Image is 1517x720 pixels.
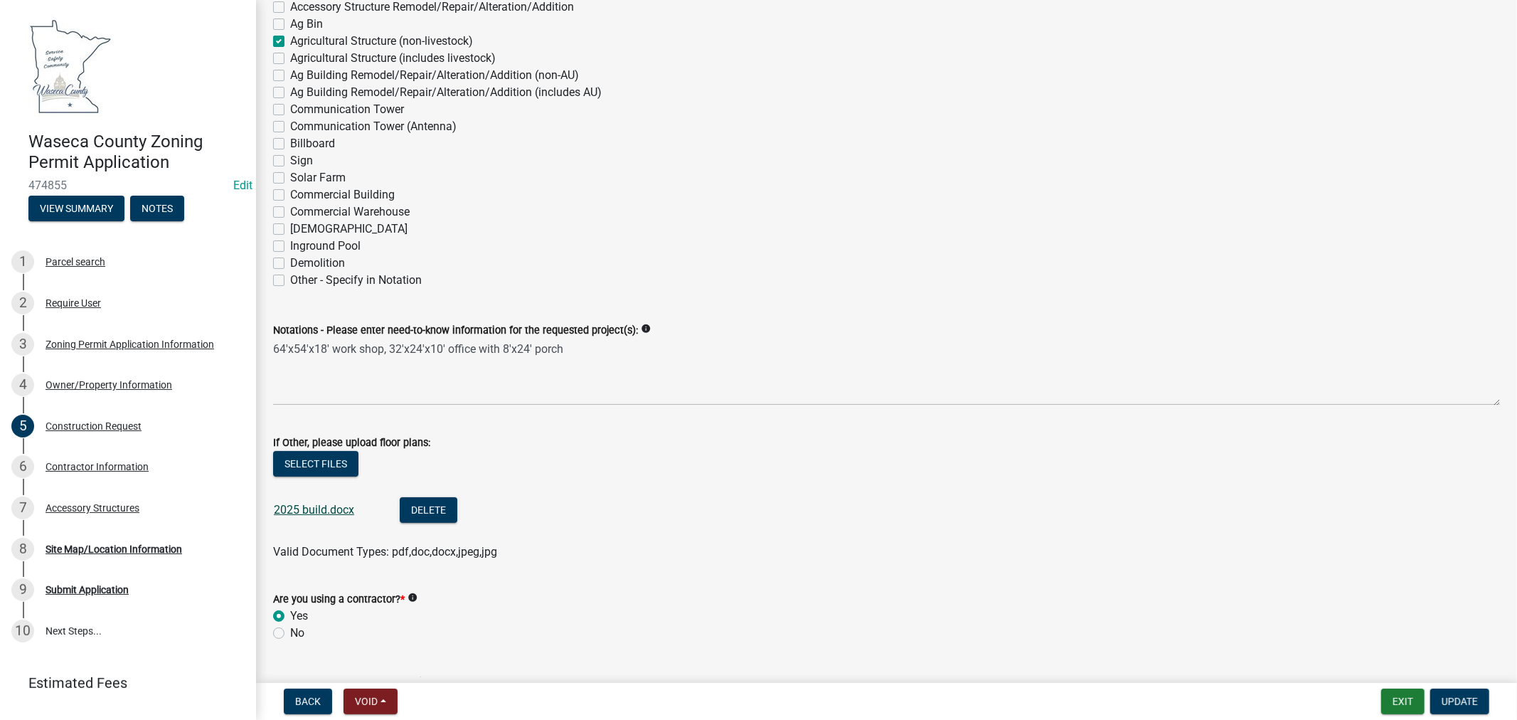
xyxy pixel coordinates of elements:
div: Parcel search [46,257,105,267]
div: 3 [11,333,34,356]
span: Back [295,696,321,707]
label: Notations - Please enter need-to-know information for the requested project(s): [273,326,638,336]
label: Are you using a contractor? [273,595,405,605]
div: 10 [11,620,34,642]
div: 5 [11,415,34,438]
label: Communication Tower [290,101,404,118]
button: View Summary [28,196,124,221]
label: Commercial Warehouse [290,203,410,221]
label: Ag Building Remodel/Repair/Alteration/Addition (includes AU) [290,84,602,101]
label: Inground Pool [290,238,361,255]
button: Exit [1381,689,1425,714]
label: Agricultural Structure (includes livestock) [290,50,496,67]
span: Valid Document Types: pdf,doc,docx,jpeg,jpg [273,545,497,558]
h4: Waseca County Zoning Permit Application [28,132,245,173]
div: 9 [11,578,34,601]
label: Billboard [290,135,335,152]
i: info [415,677,425,687]
div: Require User [46,298,101,308]
span: Update [1442,696,1478,707]
button: Back [284,689,332,714]
label: If Other, please upload floor plans: [273,438,430,448]
label: Commercial Building [290,186,395,203]
div: Owner/Property Information [46,380,172,390]
span: Void [355,696,378,707]
wm-modal-confirm: Edit Application Number [233,179,252,192]
label: Ag Building Remodel/Repair/Alteration/Addition (non-AU) [290,67,579,84]
label: Demolition [290,255,345,272]
div: Contractor Information [46,462,149,472]
div: 2 [11,292,34,314]
label: Solar Farm [290,169,346,186]
div: Construction Request [46,421,142,431]
label: Agricultural Structure (non-livestock) [290,33,473,50]
label: [DEMOGRAPHIC_DATA] [290,221,408,238]
button: Delete [400,497,457,523]
div: Site Map/Location Information [46,544,182,554]
a: 2025 build.docx [274,503,354,517]
label: Ag Bin [290,16,323,33]
button: Update [1430,689,1489,714]
label: Sign [290,152,313,169]
i: info [408,593,417,603]
wm-modal-confirm: Notes [130,203,184,215]
label: Communication Tower (Antenna) [290,118,457,135]
img: Waseca County, Minnesota [28,15,112,117]
div: Submit Application [46,585,129,595]
div: 7 [11,497,34,519]
button: Void [344,689,398,714]
a: Edit [233,179,252,192]
i: info [641,324,651,334]
button: Select files [273,451,358,477]
label: No [290,625,304,642]
span: 474855 [28,179,228,192]
label: Yes [290,608,308,625]
wm-modal-confirm: Summary [28,203,124,215]
label: Other - Specify in Notation [290,272,422,289]
wm-modal-confirm: Delete Document [400,504,457,518]
button: Notes [130,196,184,221]
div: Zoning Permit Application Information [46,339,214,349]
div: 8 [11,538,34,561]
a: Estimated Fees [11,669,233,697]
div: 6 [11,455,34,478]
div: 1 [11,250,34,273]
div: 4 [11,374,34,396]
div: Accessory Structures [46,503,139,513]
